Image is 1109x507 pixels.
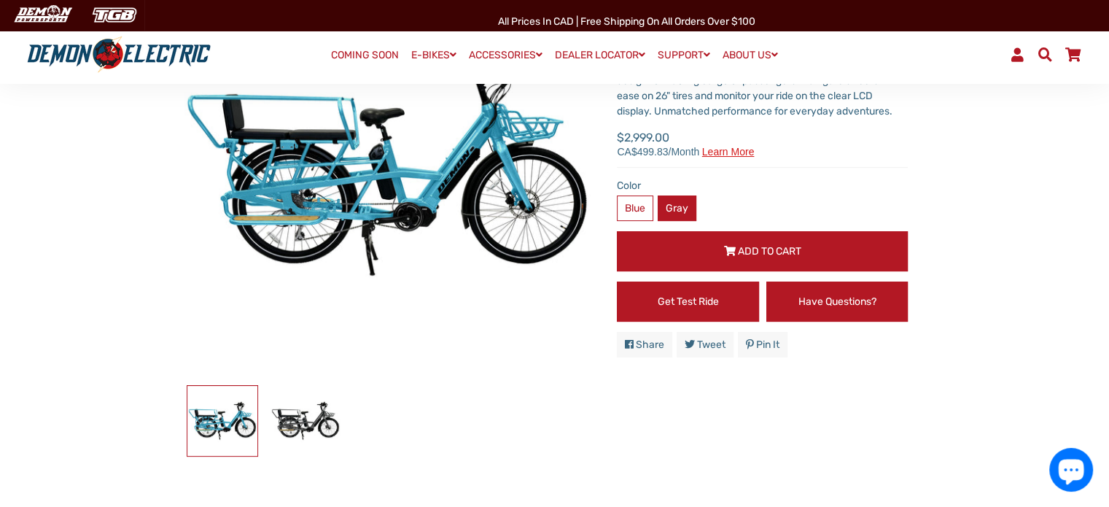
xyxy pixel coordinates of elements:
[187,386,257,456] img: Ecocarrier Cargo E-Bike
[658,196,696,221] label: Gray
[85,3,144,27] img: TGB Canada
[1045,448,1097,495] inbox-online-store-chat: Shopify online store chat
[697,338,725,351] span: Tweet
[498,15,755,28] span: All Prices in CAD | Free shipping on all orders over $100
[617,196,653,221] label: Blue
[617,282,759,322] a: Get Test Ride
[738,245,801,258] span: Add to Cart
[326,45,404,66] a: COMING SOON
[406,44,462,66] a: E-BIKES
[653,44,715,66] a: SUPPORT
[756,338,779,351] span: Pin it
[464,44,548,66] a: ACCESSORIES
[617,231,908,271] button: Add to Cart
[717,44,783,66] a: ABOUT US
[766,282,908,322] a: Have Questions?
[617,129,754,157] span: $2,999.00
[7,3,77,27] img: Demon Electric
[636,338,664,351] span: Share
[550,44,650,66] a: DEALER LOCATOR
[271,386,341,456] img: Ecocarrier Cargo E-Bike
[617,178,908,193] label: Color
[22,36,216,74] img: Demon Electric logo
